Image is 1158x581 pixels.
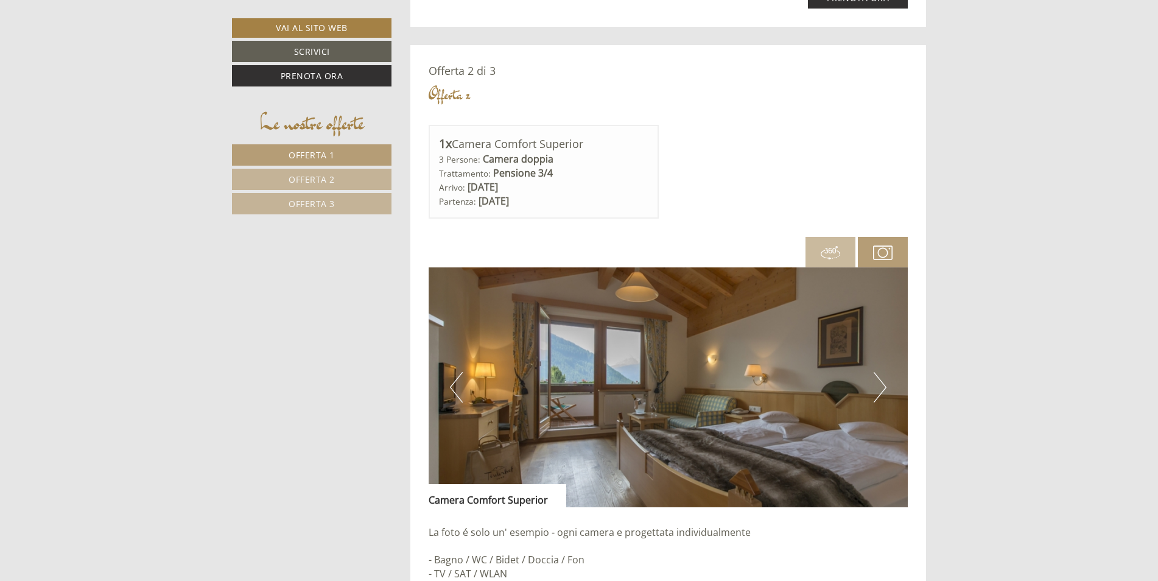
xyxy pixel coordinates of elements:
small: Partenza: [439,195,476,207]
span: Offerta 1 [289,149,335,161]
b: Pensione 3/4 [493,166,553,180]
b: [DATE] [468,180,498,194]
b: [DATE] [479,194,509,208]
small: Arrivo: [439,181,465,193]
small: 3 Persone: [439,153,480,165]
small: 11:21 [18,59,195,68]
a: Scrivici [232,41,391,62]
span: Offerta 3 [289,198,335,210]
div: [GEOGRAPHIC_DATA] [18,35,195,45]
a: Prenota ora [232,65,391,86]
button: Next [874,372,886,403]
a: Vai al sito web [232,18,391,38]
div: Camera Comfort Superior [439,135,649,153]
span: Offerta 2 [289,174,335,185]
div: Camera Comfort Superior [429,484,566,507]
b: Camera doppia [483,152,553,166]
small: Trattamento: [439,167,491,179]
div: Le nostre offerte [232,108,391,138]
img: camera.svg [873,243,893,262]
img: 360-grad.svg [821,243,840,262]
div: lunedì [216,9,265,30]
button: Previous [450,372,463,403]
div: Offerta 2 [429,83,470,106]
div: Buon giorno, come possiamo aiutarla? [9,33,202,70]
img: image [429,267,908,507]
button: Invia [419,321,480,342]
b: 1x [439,135,452,152]
span: Offerta 2 di 3 [429,63,496,78]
